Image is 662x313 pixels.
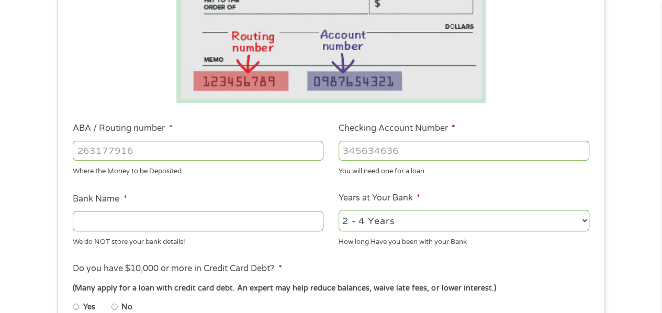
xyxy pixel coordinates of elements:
label: Do you have $10,000 or more in Credit Card Debt? [73,263,282,274]
label: Checking Account Number [339,123,455,134]
div: (Many apply for a loan with credit card debt. An expert may help reduce balances, waive late fees... [73,283,589,294]
input: 263177916 [73,141,323,161]
label: Yes [83,301,95,313]
label: No [121,301,132,313]
div: We do NOT store your bank details! [73,233,323,247]
input: 345634636 [339,141,589,161]
label: Bank Name [73,194,127,205]
div: You will need one for a loan. [339,163,589,177]
div: How long Have you been with your Bank [339,233,589,247]
div: Where the Money to be Deposited [73,163,323,177]
label: Years at Your Bank [339,193,420,204]
label: ABA / Routing number [73,123,172,134]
